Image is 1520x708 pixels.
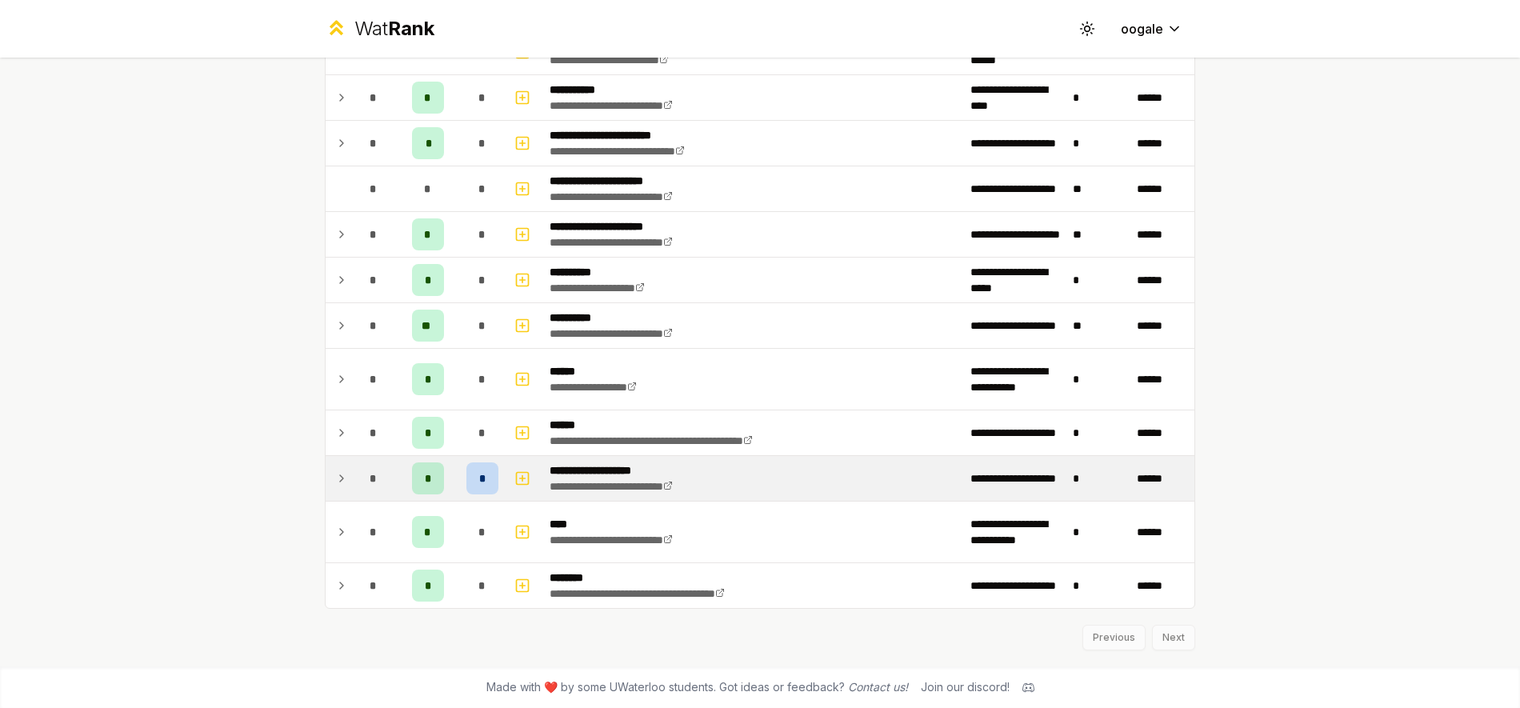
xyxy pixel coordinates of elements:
[325,16,434,42] a: WatRank
[921,679,1010,695] div: Join our discord!
[848,680,908,694] a: Contact us!
[354,16,434,42] div: Wat
[388,17,434,40] span: Rank
[1108,14,1195,43] button: oogale
[486,679,908,695] span: Made with ❤️ by some UWaterloo students. Got ideas or feedback?
[1121,19,1163,38] span: oogale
